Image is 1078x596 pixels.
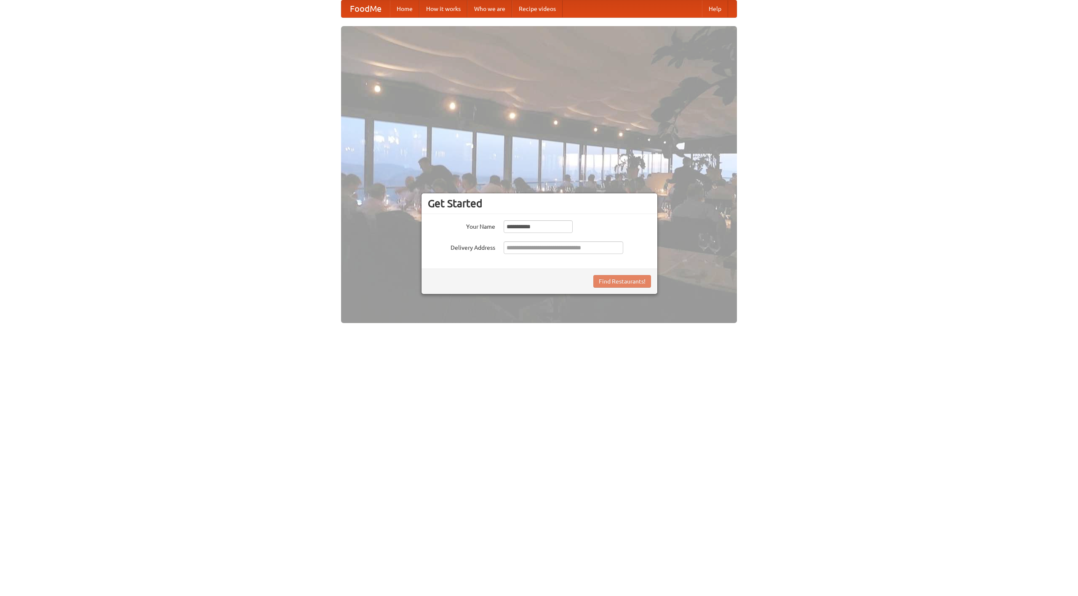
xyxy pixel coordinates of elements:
a: Recipe videos [512,0,563,17]
label: Delivery Address [428,241,495,252]
a: Help [702,0,728,17]
label: Your Name [428,220,495,231]
a: FoodMe [342,0,390,17]
a: Home [390,0,419,17]
a: Who we are [467,0,512,17]
button: Find Restaurants! [593,275,651,288]
h3: Get Started [428,197,651,210]
a: How it works [419,0,467,17]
